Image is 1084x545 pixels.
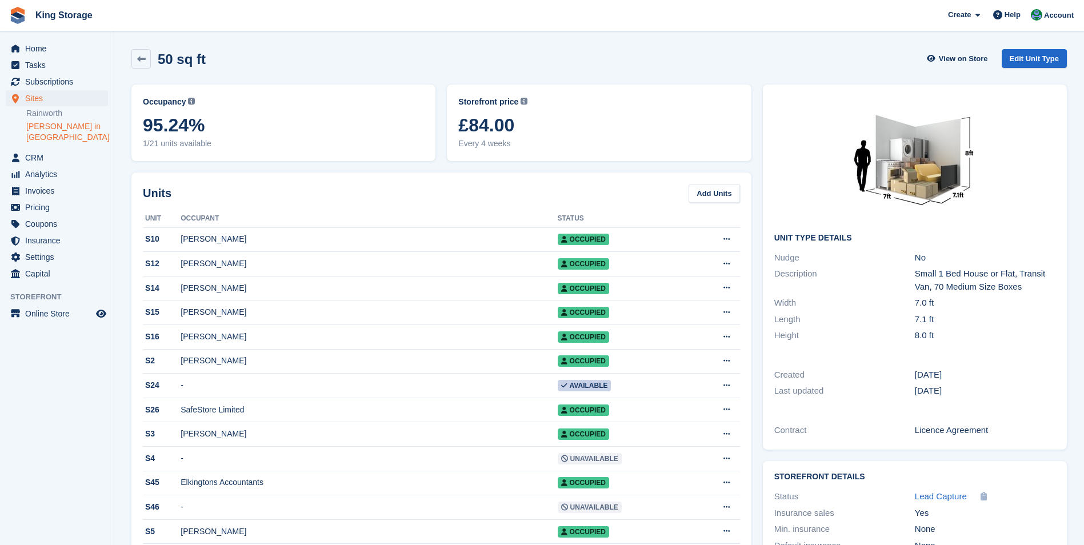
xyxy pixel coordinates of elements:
span: £84.00 [458,115,739,135]
a: Edit Unit Type [1002,49,1067,68]
a: menu [6,266,108,282]
div: [PERSON_NAME] [181,306,557,318]
span: Occupied [558,355,609,367]
img: John King [1031,9,1042,21]
div: Status [774,490,915,503]
h2: Storefront Details [774,472,1055,482]
a: Rainworth [26,108,108,119]
img: stora-icon-8386f47178a22dfd0bd8f6a31ec36ba5ce8667c1dd55bd0f319d3a0aa187defe.svg [9,7,26,24]
div: S24 [143,379,181,391]
span: Storefront [10,291,114,303]
div: S12 [143,258,181,270]
div: 7.0 ft [915,296,1055,310]
a: menu [6,90,108,106]
a: King Storage [31,6,97,25]
div: [PERSON_NAME] [181,331,557,343]
a: menu [6,183,108,199]
span: Occupied [558,428,609,440]
a: menu [6,166,108,182]
div: S2 [143,355,181,367]
div: S4 [143,452,181,464]
td: - [181,447,557,471]
div: [DATE] [915,384,1055,398]
span: Invoices [25,183,94,199]
img: icon-info-grey-7440780725fd019a000dd9b08b2336e03edf1995a4989e88bcd33f0948082b44.svg [521,98,527,105]
span: Help [1005,9,1021,21]
div: Yes [915,507,1055,520]
img: icon-info-grey-7440780725fd019a000dd9b08b2336e03edf1995a4989e88bcd33f0948082b44.svg [188,98,195,105]
span: Pricing [25,199,94,215]
a: View on Store [926,49,993,68]
td: - [181,495,557,520]
th: Unit [143,210,181,228]
div: S16 [143,331,181,343]
span: Every 4 weeks [458,138,739,150]
div: [PERSON_NAME] [181,355,557,367]
span: Home [25,41,94,57]
a: menu [6,57,108,73]
div: Insurance sales [774,507,915,520]
span: Analytics [25,166,94,182]
a: menu [6,41,108,57]
span: Online Store [25,306,94,322]
a: Lead Capture [915,490,967,503]
span: Sites [25,90,94,106]
div: S15 [143,306,181,318]
div: Description [774,267,915,293]
div: 8.0 ft [915,329,1055,342]
div: Licence Agreement [915,424,1055,437]
span: Settings [25,249,94,265]
div: 7.1 ft [915,313,1055,326]
span: Capital [25,266,94,282]
a: [PERSON_NAME] in [GEOGRAPHIC_DATA] [26,121,108,143]
span: Insurance [25,233,94,249]
div: Length [774,313,915,326]
h2: Unit Type details [774,234,1055,243]
span: Account [1044,10,1074,21]
span: Create [948,9,971,21]
span: Tasks [25,57,94,73]
div: S14 [143,282,181,294]
div: Contract [774,424,915,437]
span: Occupied [558,404,609,416]
a: menu [6,306,108,322]
a: menu [6,199,108,215]
a: menu [6,249,108,265]
a: menu [6,233,108,249]
span: Occupied [558,307,609,318]
div: S10 [143,233,181,245]
div: Width [774,296,915,310]
div: Created [774,368,915,382]
div: S5 [143,526,181,538]
div: [PERSON_NAME] [181,526,557,538]
a: Preview store [94,307,108,320]
a: menu [6,150,108,166]
span: View on Store [939,53,988,65]
span: Occupied [558,258,609,270]
div: Height [774,329,915,342]
div: [PERSON_NAME] [181,258,557,270]
div: S45 [143,476,181,488]
div: [PERSON_NAME] [181,282,557,294]
h2: 50 sq ft [158,51,206,67]
span: Available [558,380,611,391]
span: Lead Capture [915,491,967,501]
span: Occupied [558,283,609,294]
div: Last updated [774,384,915,398]
div: Min. insurance [774,523,915,536]
div: SafeStore Limited [181,404,557,416]
a: Add Units [689,184,739,203]
div: S3 [143,428,181,440]
div: None [915,523,1055,536]
div: Small 1 Bed House or Flat, Transit Van, 70 Medium Size Boxes [915,267,1055,293]
span: Occupied [558,477,609,488]
div: No [915,251,1055,265]
img: 50-sqft-unit.jpg [829,96,1001,225]
div: S46 [143,501,181,513]
span: Subscriptions [25,74,94,90]
div: [PERSON_NAME] [181,233,557,245]
a: menu [6,216,108,232]
th: Occupant [181,210,557,228]
div: [PERSON_NAME] [181,428,557,440]
span: CRM [25,150,94,166]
